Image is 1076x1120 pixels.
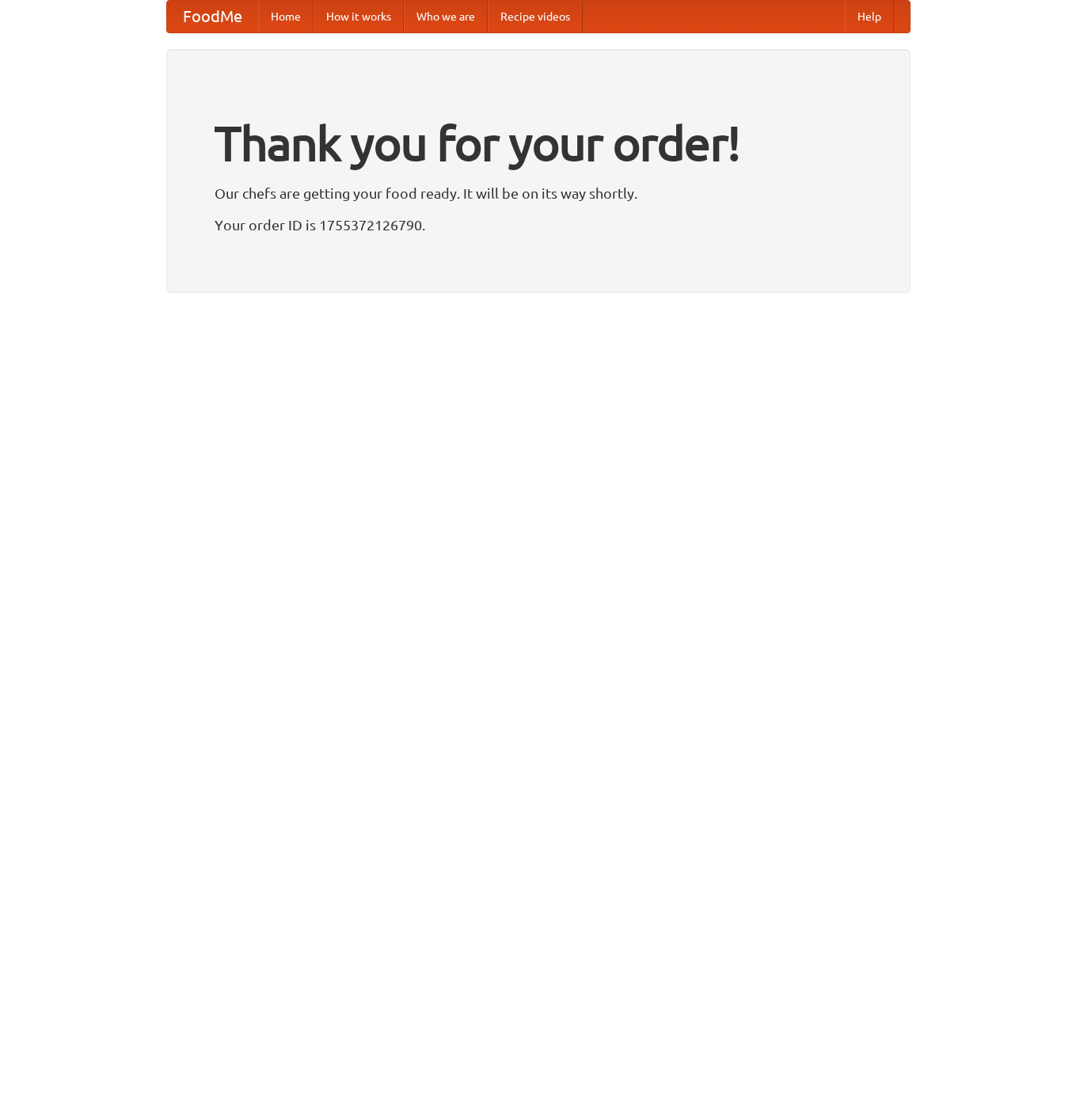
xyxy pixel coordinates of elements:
p: Our chefs are getting your food ready. It will be on its way shortly. [215,181,862,205]
h1: Thank you for your order! [215,105,862,181]
a: FoodMe [167,1,258,32]
a: Who we are [404,1,488,32]
a: Home [258,1,314,32]
a: Help [845,1,894,32]
a: Recipe videos [488,1,583,32]
a: How it works [314,1,404,32]
p: Your order ID is 1755372126790. [215,213,862,237]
